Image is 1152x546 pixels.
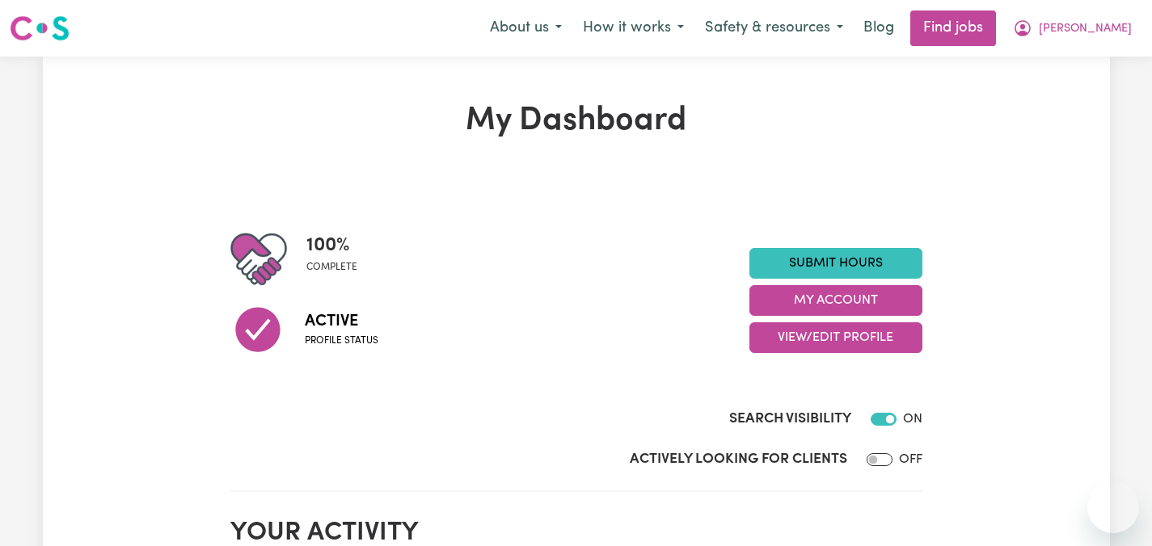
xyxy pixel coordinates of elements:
div: Profile completeness: 100% [306,231,370,288]
span: complete [306,260,357,275]
h1: My Dashboard [230,102,922,141]
button: View/Edit Profile [749,322,922,353]
button: My Account [1002,11,1142,45]
button: About us [479,11,572,45]
label: Actively Looking for Clients [630,449,847,470]
span: OFF [899,453,922,466]
span: [PERSON_NAME] [1039,20,1132,38]
button: Safety & resources [694,11,854,45]
span: Profile status [305,334,378,348]
a: Blog [854,10,904,46]
img: Careseekers logo [10,14,70,43]
a: Submit Hours [749,248,922,279]
span: ON [903,413,922,426]
a: Careseekers logo [10,10,70,47]
span: Active [305,309,378,334]
button: My Account [749,285,922,316]
span: 100 % [306,231,357,260]
a: Find jobs [910,10,996,46]
label: Search Visibility [729,409,851,430]
iframe: Button to launch messaging window [1087,481,1139,533]
button: How it works [572,11,694,45]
